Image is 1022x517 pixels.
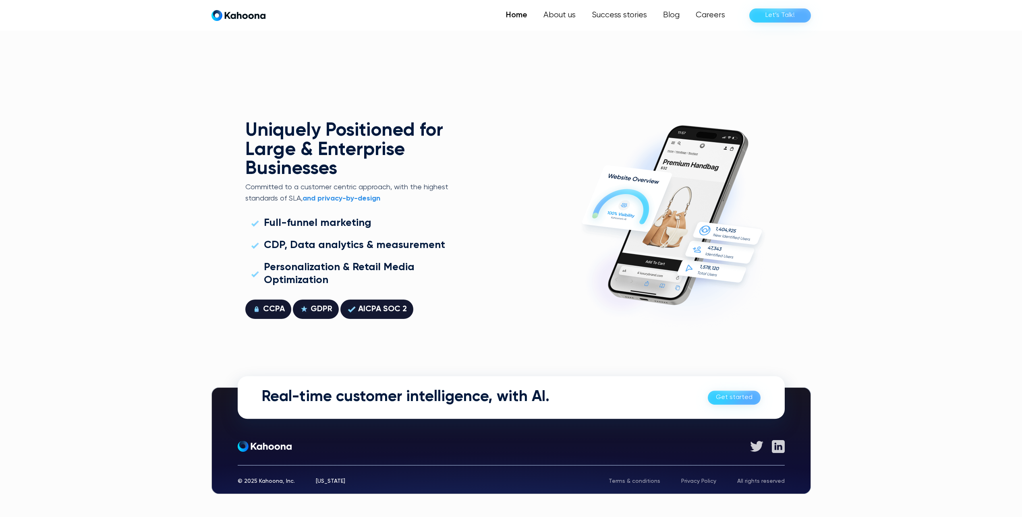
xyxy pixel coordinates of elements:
div: AICPA SOC 2 [358,303,407,316]
strong: and privacy-by-design [303,195,380,202]
a: Careers [688,7,733,23]
div: Full-funnel marketing [264,217,371,230]
a: home [211,10,265,21]
a: Get started [708,391,761,405]
div: Personalization & Retail Media Optimization [264,261,446,286]
a: Privacy Policy [681,478,716,484]
h2: Real-time customer intelligence, with AI. [262,388,549,407]
p: Committed to a customer centric approach, with the highest standards of SLA, [245,182,450,204]
a: Terms & conditions [609,478,660,484]
div: [US_STATE] [316,478,345,484]
a: Success stories [584,7,655,23]
div: CCPA [263,303,285,316]
div: © 2025 Kahoona, Inc. [238,478,295,484]
div: GDPR [311,303,332,316]
h2: Uniquely Positioned for Large & Enterprise Businesses [245,121,450,179]
div: CDP, Data analytics & measurement [264,239,445,252]
a: Let’s Talk! [749,8,811,23]
a: About us [535,7,584,23]
a: Home [498,7,535,23]
div: All rights reserved [737,478,785,484]
a: Blog [655,7,688,23]
div: Let’s Talk! [765,9,795,22]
